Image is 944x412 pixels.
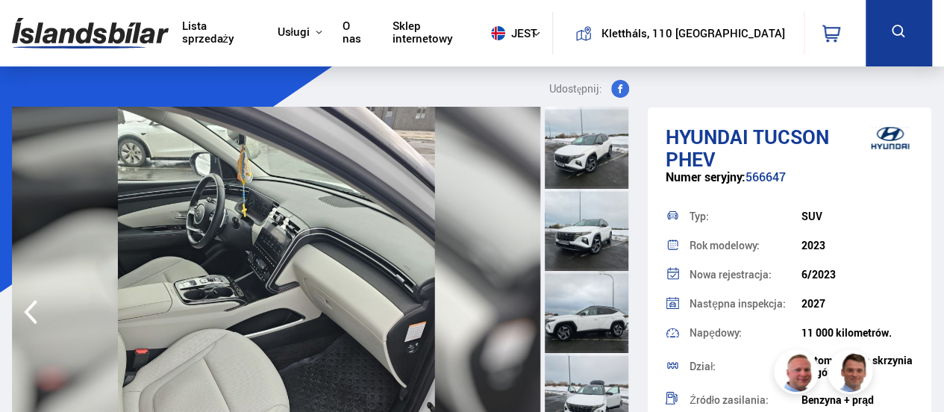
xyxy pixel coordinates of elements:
font: O nas [343,18,361,46]
button: Jest [485,11,552,55]
font: Dział: [690,359,716,373]
img: siFngHWaQ9KaOqBr.png [776,352,821,396]
font: 11 000 kilometrów. [801,325,892,340]
img: FbJEzSuNWCJXmdc-.webp [830,352,875,396]
a: Sklep internetowy [393,19,472,49]
font: Źródło zasilania: [690,393,769,407]
font: 2023 [801,238,825,252]
button: Otwórz interfejs czatu LiveChat [12,6,57,51]
font: Numer seryjny: [666,169,745,185]
font: Rok modelowy: [690,238,760,252]
font: Sklep internetowy [393,18,453,46]
font: Hyundai [666,123,748,150]
font: 566647 [745,169,786,185]
font: 6/2023 [801,267,836,281]
font: Benzyna + prąd [801,393,874,407]
img: svg+xml;base64,PHN2ZyB4bWxucz0iaHR0cDovL3d3dy53My5vcmcvMjAwMC9zdmciIHdpZHRoPSI1MTIiIGhlaWdodD0iNT... [491,26,505,40]
font: 2027 [801,296,825,310]
button: Usługi [277,25,309,40]
font: SUV [801,209,822,223]
a: O nas [343,19,366,49]
button: Klettháls, 110 [GEOGRAPHIC_DATA] [598,27,789,40]
img: G0Ugv5HjCgRt.svg [12,9,169,57]
font: Klettháls, 110 [GEOGRAPHIC_DATA] [601,25,785,40]
font: Następna inspekcja: [690,296,786,310]
font: Udostępnij: [549,81,602,96]
img: logo marki [860,115,920,161]
font: Napędowy: [690,325,742,340]
button: Udostępnij: [543,80,635,98]
font: Typ: [690,209,709,223]
font: Nowa rejestracja: [690,267,772,281]
font: Usługi [277,24,309,39]
font: Lista sprzedaży [182,18,235,46]
a: Lista sprzedaży [182,19,251,49]
font: Jest [511,25,537,40]
font: Tucson PHEV [666,123,829,172]
a: Klettháls, 110 [GEOGRAPHIC_DATA] [566,12,791,54]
